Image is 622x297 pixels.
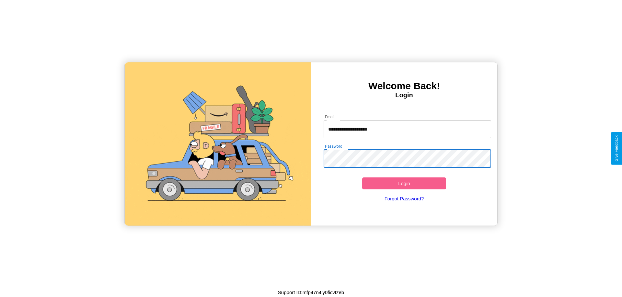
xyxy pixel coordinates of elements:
a: Forgot Password? [320,189,488,208]
h3: Welcome Back! [311,80,497,91]
p: Support ID: mfp47n4ly0ficvtzeb [278,288,344,297]
img: gif [125,62,311,226]
h4: Login [311,91,497,99]
div: Give Feedback [614,135,619,162]
label: Password [325,143,342,149]
button: Login [362,177,446,189]
label: Email [325,114,335,120]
